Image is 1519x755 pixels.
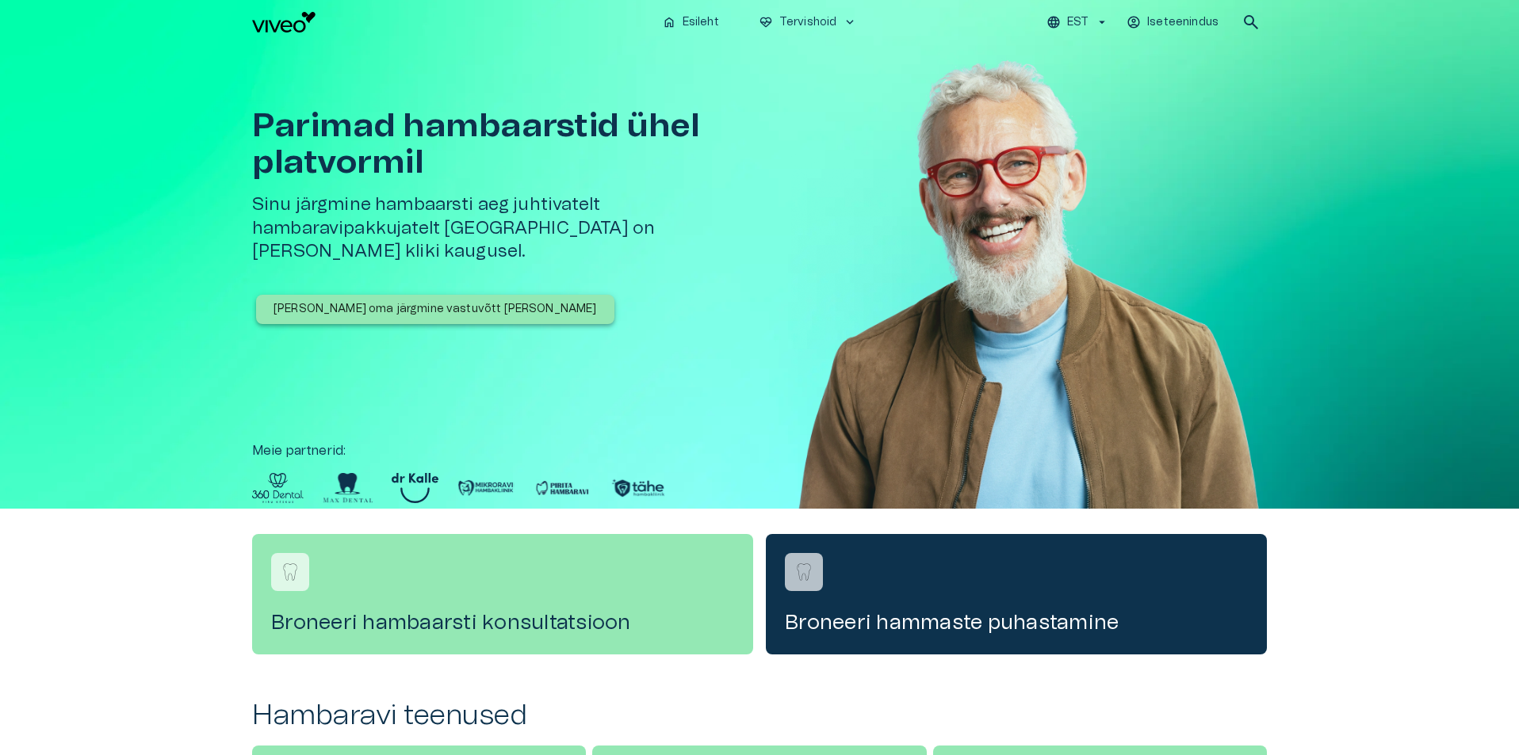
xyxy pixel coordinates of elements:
[1067,14,1089,31] p: EST
[1235,6,1267,38] button: open search modal
[392,473,438,503] img: Partner logo
[1242,13,1261,32] span: search
[252,473,304,503] img: Partner logo
[323,473,373,503] img: Partner logo
[785,610,1248,635] h4: Broneeri hammaste puhastamine
[662,15,676,29] span: home
[278,560,302,584] img: Broneeri hambaarsti konsultatsioon logo
[256,295,614,324] button: [PERSON_NAME] oma järgmine vastuvõtt [PERSON_NAME]
[683,14,719,31] p: Esileht
[791,44,1267,556] img: Man with glasses smiling
[1147,14,1219,31] p: Iseteenindus
[610,473,667,503] img: Partner logo
[252,699,1267,733] h2: Hambaravi teenused
[656,11,727,34] button: homeEsileht
[843,15,857,29] span: keyboard_arrow_down
[752,11,864,34] button: ecg_heartTervishoidkeyboard_arrow_down
[457,473,515,503] img: Partner logo
[766,534,1267,654] a: Navigate to service booking
[252,193,766,263] h5: Sinu järgmine hambaarsti aeg juhtivatelt hambaravipakkujatelt [GEOGRAPHIC_DATA] on [PERSON_NAME] ...
[779,14,837,31] p: Tervishoid
[252,534,753,654] a: Navigate to service booking
[252,12,316,32] img: Viveo logo
[792,560,816,584] img: Broneeri hammaste puhastamine logo
[252,108,766,181] h1: Parimad hambaarstid ühel platvormil
[1044,11,1112,34] button: EST
[274,301,597,318] p: [PERSON_NAME] oma järgmine vastuvõtt [PERSON_NAME]
[1124,11,1222,34] button: Iseteenindus
[252,441,1267,460] p: Meie partnerid :
[534,473,591,503] img: Partner logo
[252,12,649,32] a: Navigate to homepage
[271,610,734,635] h4: Broneeri hambaarsti konsultatsioon
[759,15,773,29] span: ecg_heart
